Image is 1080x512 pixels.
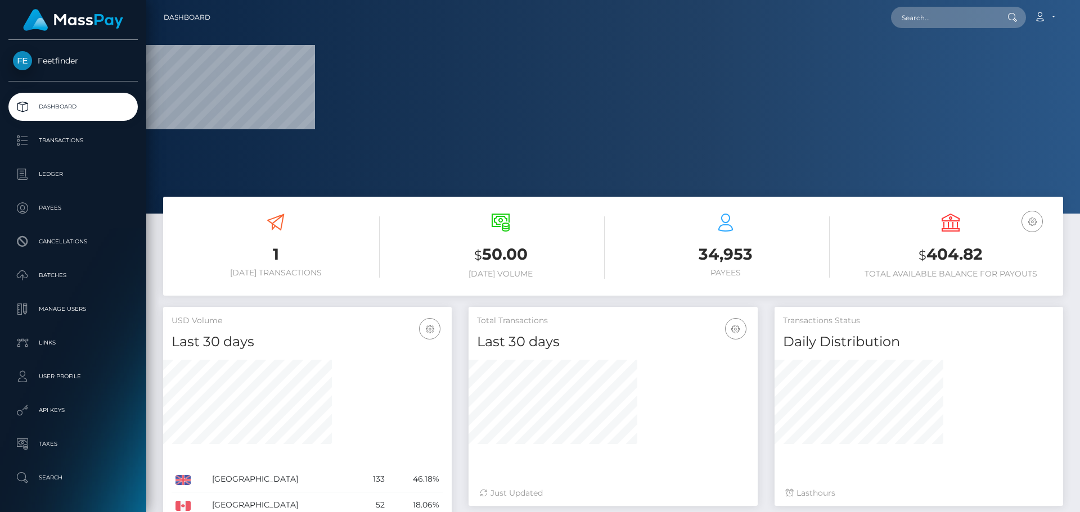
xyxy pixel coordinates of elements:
a: Manage Users [8,295,138,323]
a: User Profile [8,363,138,391]
p: Batches [13,267,133,284]
a: Dashboard [164,6,210,29]
div: Last hours [786,487,1052,499]
h3: 404.82 [847,243,1055,266]
small: $ [919,247,926,263]
td: [GEOGRAPHIC_DATA] [208,466,358,492]
a: Cancellations [8,228,138,256]
img: MassPay Logo [23,9,123,31]
a: Links [8,329,138,357]
a: Dashboard [8,93,138,121]
img: GB.png [175,475,191,485]
img: Feetfinder [13,51,32,70]
p: Links [13,334,133,351]
a: Search [8,464,138,492]
a: Batches [8,261,138,289]
p: Payees [13,200,133,216]
p: Transactions [13,132,133,149]
p: Taxes [13,436,133,452]
p: API Keys [13,402,133,419]
a: Ledger [8,160,138,188]
div: Just Updated [480,487,746,499]
p: Cancellations [13,233,133,250]
td: 46.18% [389,466,443,492]
h3: 1 [172,243,380,265]
a: API Keys [8,396,138,424]
span: Feetfinder [8,56,138,66]
p: User Profile [13,368,133,385]
h4: Daily Distribution [783,332,1055,352]
h4: Last 30 days [477,332,749,352]
h5: USD Volume [172,315,443,327]
h3: 34,953 [622,243,830,265]
a: Payees [8,194,138,222]
td: 133 [358,466,389,492]
h6: Total Available Balance for Payouts [847,269,1055,279]
input: Search... [891,7,997,28]
h3: 50.00 [397,243,605,266]
h6: Payees [622,268,830,278]
img: CA.png [175,501,191,511]
h5: Total Transactions [477,315,749,327]
h6: [DATE] Volume [397,269,605,279]
h6: [DATE] Transactions [172,268,380,278]
a: Transactions [8,126,138,155]
p: Dashboard [13,98,133,115]
p: Manage Users [13,301,133,318]
h5: Transactions Status [783,315,1055,327]
h4: Last 30 days [172,332,443,352]
small: $ [474,247,482,263]
p: Ledger [13,166,133,183]
p: Search [13,469,133,486]
a: Taxes [8,430,138,458]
